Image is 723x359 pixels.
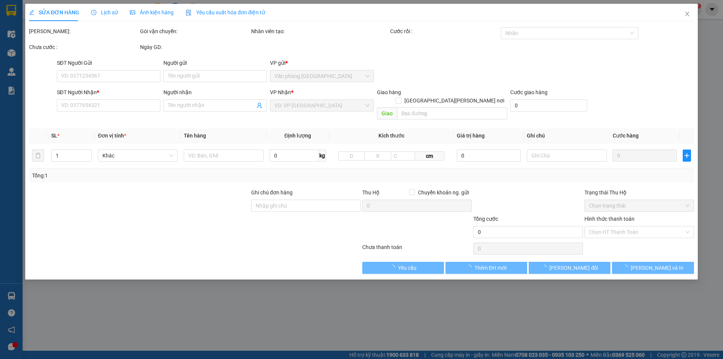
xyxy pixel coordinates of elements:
[397,107,507,119] input: Dọc đường
[29,10,34,15] span: edit
[377,89,401,95] span: Giao hàng
[184,133,206,139] span: Tên hàng
[29,43,139,51] div: Chưa cước :
[130,9,174,15] span: Ảnh kiện hàng
[683,153,691,159] span: plus
[589,200,689,211] span: Chọn trạng thái
[140,43,250,51] div: Ngày GD:
[398,264,416,272] span: Yêu cầu
[319,150,326,162] span: kg
[270,89,291,95] span: VP Nhận
[631,264,683,272] span: [PERSON_NAME] và In
[257,102,263,108] span: user-add
[378,133,404,139] span: Kích thước
[57,88,160,96] div: SĐT Người Nhận
[510,99,587,112] input: Cước giao hàng
[541,265,550,270] span: loading
[613,133,639,139] span: Cước hàng
[163,59,267,67] div: Người gửi
[51,133,57,139] span: SL
[32,150,44,162] button: delete
[251,27,389,35] div: Nhân viên tạo:
[474,264,506,272] span: Thêm ĐH mới
[29,27,139,35] div: [PERSON_NAME]:
[622,265,631,270] span: loading
[251,189,293,196] label: Ghi chú đơn hàng
[683,150,691,162] button: plus
[163,88,267,96] div: Người nhận
[275,70,369,82] span: Văn phòng Đà Nẵng
[184,150,264,162] input: VD: Bàn, Ghế
[365,151,391,160] input: R
[684,11,690,17] span: close
[473,216,498,222] span: Tổng cước
[401,96,507,105] span: [GEOGRAPHIC_DATA][PERSON_NAME] nơi
[445,262,527,274] button: Thêm ĐH mới
[362,262,444,274] button: Yêu cầu
[524,128,610,143] th: Ghi chú
[613,150,677,162] input: 0
[57,59,160,67] div: SĐT Người Gửi
[251,200,361,212] input: Ghi chú đơn hàng
[510,89,548,95] label: Cước giao hàng
[98,133,127,139] span: Đơn vị tính
[377,107,397,119] span: Giao
[103,150,174,161] span: Khác
[527,150,607,162] input: Ghi Chú
[466,265,474,270] span: loading
[140,27,250,35] div: Gói vận chuyển:
[584,216,635,222] label: Hình thức thanh toán
[391,151,415,160] input: C
[339,151,365,160] input: D
[362,189,380,196] span: Thu Hộ
[284,133,311,139] span: Định lượng
[584,188,694,197] div: Trạng thái Thu Hộ
[415,151,444,160] span: cm
[457,133,485,139] span: Giá trị hàng
[29,9,79,15] span: SỬA ĐƠN HÀNG
[390,27,500,35] div: Cước rồi :
[186,9,265,15] span: Yêu cầu xuất hóa đơn điện tử
[612,262,694,274] button: [PERSON_NAME] và In
[529,262,610,274] button: [PERSON_NAME] đổi
[361,243,473,256] div: Chưa thanh toán
[415,188,472,197] span: Chuyển khoản ng. gửi
[390,265,398,270] span: loading
[186,10,192,16] img: icon
[91,10,96,15] span: clock-circle
[270,59,374,67] div: VP gửi
[32,171,279,180] div: Tổng: 1
[677,4,698,25] button: Close
[550,264,598,272] span: [PERSON_NAME] đổi
[130,10,135,15] span: picture
[91,9,118,15] span: Lịch sử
